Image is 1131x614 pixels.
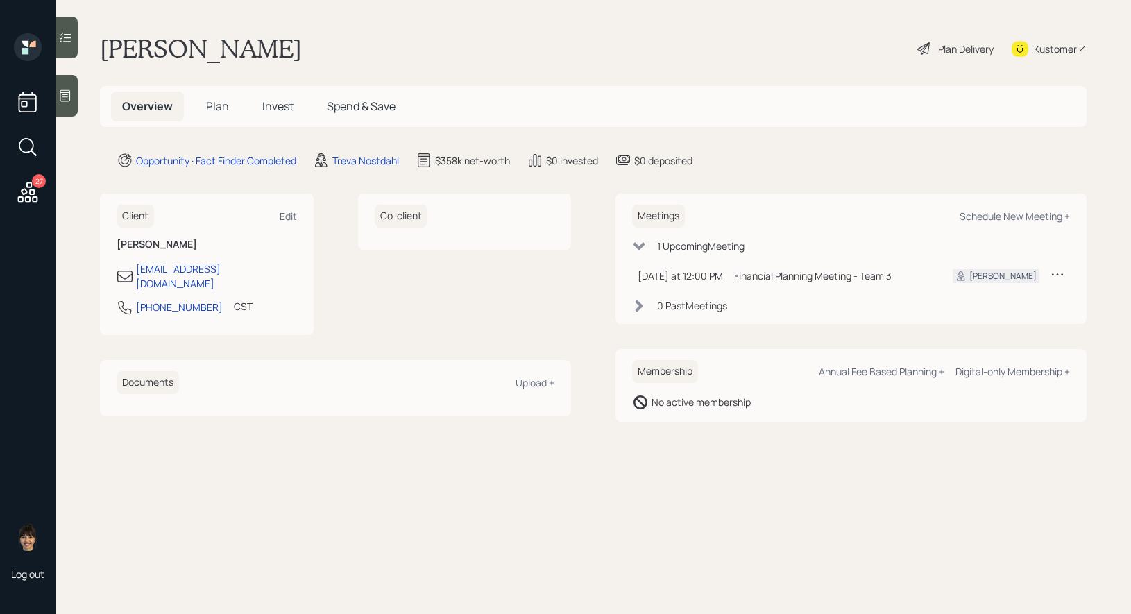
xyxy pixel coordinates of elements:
div: 27 [32,174,46,188]
div: $358k net-worth [435,153,510,168]
h6: Client [117,205,154,228]
div: Upload + [516,376,554,389]
h6: Membership [632,360,698,383]
h1: [PERSON_NAME] [100,33,302,64]
div: Digital-only Membership + [955,365,1070,378]
div: Annual Fee Based Planning + [819,365,944,378]
h6: [PERSON_NAME] [117,239,297,250]
div: 0 Past Meeting s [657,298,727,313]
h6: Meetings [632,205,685,228]
div: Opportunity · Fact Finder Completed [136,153,296,168]
div: [PHONE_NUMBER] [136,300,223,314]
div: Schedule New Meeting + [960,210,1070,223]
div: $0 deposited [634,153,692,168]
div: Plan Delivery [938,42,994,56]
div: Log out [11,568,44,581]
div: No active membership [652,395,751,409]
div: [DATE] at 12:00 PM [638,268,723,283]
div: Kustomer [1034,42,1077,56]
img: treva-nostdahl-headshot.png [14,523,42,551]
div: Treva Nostdahl [332,153,399,168]
div: [PERSON_NAME] [969,270,1037,282]
div: 1 Upcoming Meeting [657,239,745,253]
h6: Co-client [375,205,427,228]
span: Spend & Save [327,99,396,114]
div: Financial Planning Meeting - Team 3 [734,268,930,283]
div: Edit [280,210,297,223]
span: Plan [206,99,229,114]
div: CST [234,299,253,314]
span: Invest [262,99,294,114]
div: $0 invested [546,153,598,168]
h6: Documents [117,371,179,394]
span: Overview [122,99,173,114]
div: [EMAIL_ADDRESS][DOMAIN_NAME] [136,262,297,291]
